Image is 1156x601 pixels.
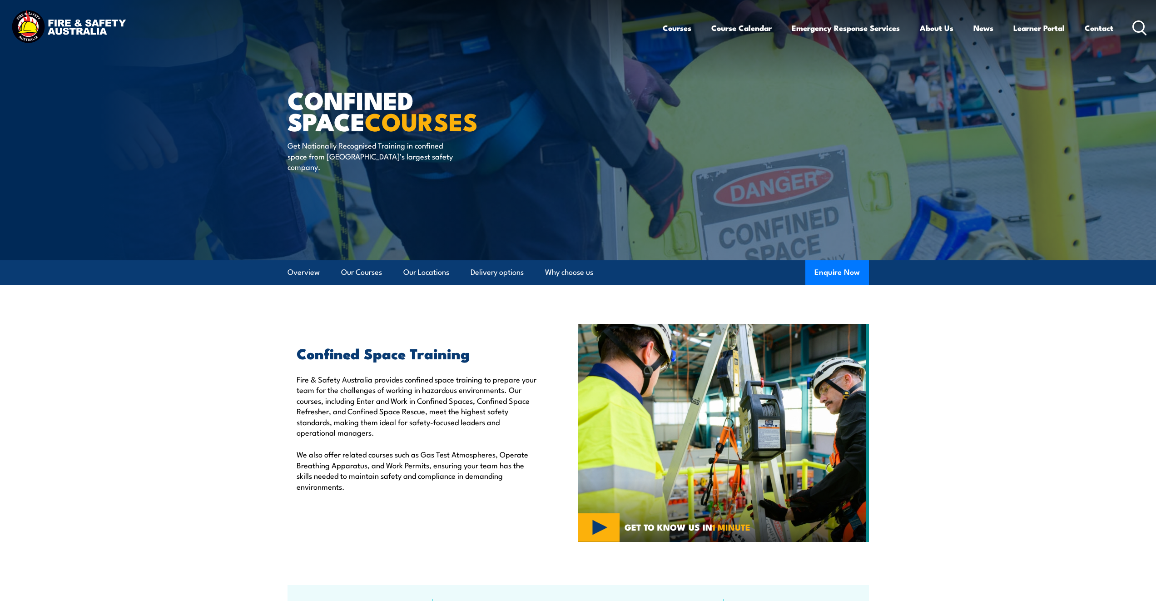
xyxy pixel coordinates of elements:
[712,520,750,533] strong: 1 MINUTE
[365,102,478,139] strong: COURSES
[288,89,512,131] h1: Confined Space
[297,347,536,359] h2: Confined Space Training
[341,260,382,284] a: Our Courses
[973,16,993,40] a: News
[711,16,772,40] a: Course Calendar
[403,260,449,284] a: Our Locations
[471,260,524,284] a: Delivery options
[792,16,900,40] a: Emergency Response Services
[545,260,593,284] a: Why choose us
[625,523,750,531] span: GET TO KNOW US IN
[663,16,691,40] a: Courses
[297,374,536,437] p: Fire & Safety Australia provides confined space training to prepare your team for the challenges ...
[288,140,453,172] p: Get Nationally Recognised Training in confined space from [GEOGRAPHIC_DATA]’s largest safety comp...
[578,324,869,542] img: Confined Space Courses Australia
[288,260,320,284] a: Overview
[1085,16,1113,40] a: Contact
[805,260,869,285] button: Enquire Now
[297,449,536,492] p: We also offer related courses such as Gas Test Atmospheres, Operate Breathing Apparatus, and Work...
[1013,16,1065,40] a: Learner Portal
[920,16,953,40] a: About Us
